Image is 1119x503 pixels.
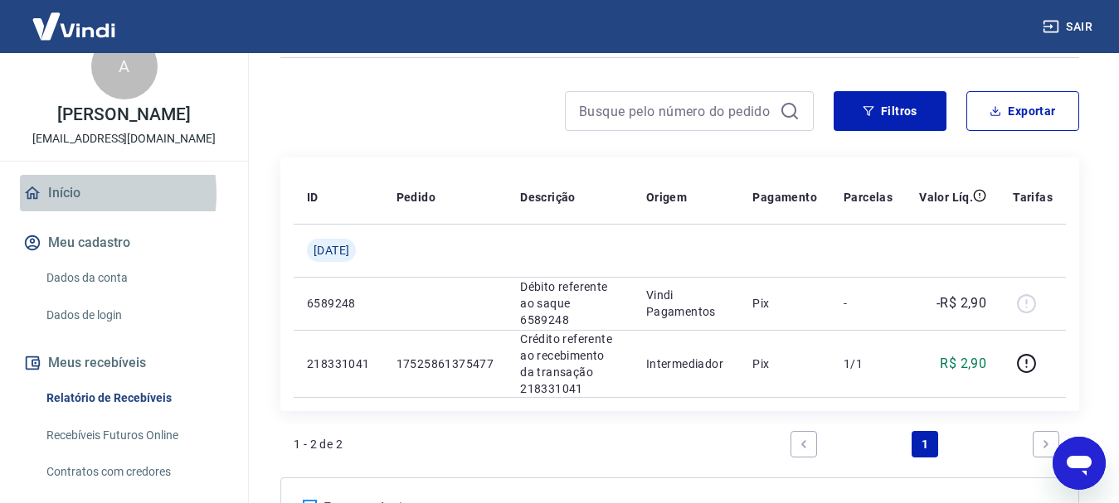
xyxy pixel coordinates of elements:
p: Pix [752,355,817,372]
img: Vindi [20,1,128,51]
p: Valor Líq. [919,189,973,206]
p: 1/1 [844,355,893,372]
p: Pix [752,295,817,312]
p: Origem [646,189,687,206]
p: [EMAIL_ADDRESS][DOMAIN_NAME] [32,130,216,148]
p: Vindi Pagamentos [646,287,727,320]
a: Dados de login [40,298,228,332]
p: [PERSON_NAME] [57,106,190,123]
ul: Pagination [784,424,1066,464]
p: ID [307,189,319,206]
a: Relatório de Recebíveis [40,381,228,415]
button: Meus recebíveis [20,345,228,381]
p: Pagamento [752,189,817,206]
a: Previous page [791,431,817,457]
input: Busque pelo número do pedido [579,99,773,123]
iframe: Botão para abrir a janela de mensagens [1053,437,1106,490]
p: -R$ 2,90 [937,293,986,313]
button: Exportar [966,91,1079,131]
a: Recebíveis Futuros Online [40,418,228,452]
button: Sair [1039,12,1099,42]
p: Tarifas [1013,189,1053,206]
button: Filtros [834,91,946,131]
p: Débito referente ao saque 6589248 [520,278,620,328]
p: R$ 2,90 [940,354,986,374]
p: Crédito referente ao recebimento da transação 218331041 [520,331,620,397]
a: Next page [1033,431,1059,457]
p: 218331041 [307,355,370,372]
span: [DATE] [314,242,349,259]
p: Pedido [397,189,435,206]
p: Descrição [520,189,576,206]
p: Intermediador [646,355,727,372]
button: Meu cadastro [20,225,228,261]
p: 6589248 [307,295,370,312]
a: Page 1 is your current page [912,431,938,457]
a: Início [20,175,228,211]
p: Parcelas [844,189,893,206]
div: A [91,33,158,99]
p: - [844,295,893,312]
p: 1 - 2 de 2 [294,436,343,452]
a: Dados da conta [40,261,228,295]
a: Contratos com credores [40,455,228,489]
p: 17525861375477 [397,355,494,372]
